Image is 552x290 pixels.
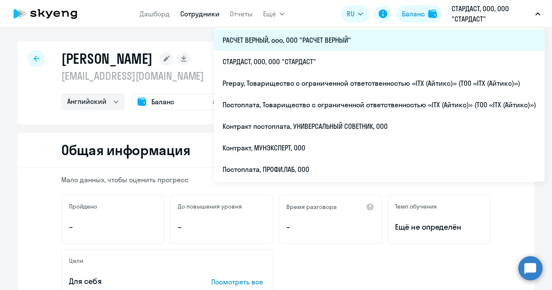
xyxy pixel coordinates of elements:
[211,277,266,287] p: Посмотреть все
[341,5,369,22] button: RU
[428,9,437,18] img: balance
[402,9,425,19] div: Баланс
[61,69,241,83] p: [EMAIL_ADDRESS][DOMAIN_NAME]
[286,203,337,211] h5: Время разговора
[178,203,242,210] h5: До повышения уровня
[151,97,174,107] span: Баланс
[395,203,437,210] h5: Темп обучения
[178,221,266,233] p: –
[213,97,235,107] span: 41 урок
[452,3,532,24] p: СТАРДАСТ, ООО, ООО "СТАРДАСТ"
[447,3,545,24] button: СТАРДАСТ, ООО, ООО "СТАРДАСТ"
[69,221,157,233] p: –
[230,9,253,18] a: Отчеты
[61,50,153,67] h1: [PERSON_NAME]
[214,28,545,182] ul: Ещё
[69,257,83,265] h5: Цели
[140,9,170,18] a: Дашборд
[69,276,185,287] p: Для себя
[397,5,442,22] button: Балансbalance
[263,9,276,19] span: Ещё
[263,5,285,22] button: Ещё
[180,9,220,18] a: Сотрудники
[286,221,374,233] p: –
[347,9,354,19] span: RU
[61,141,190,159] h2: Общая информация
[61,175,491,184] p: Мало данных, чтобы оценить прогресс
[395,221,483,233] span: Ещё не определён
[69,203,97,210] h5: Пройдено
